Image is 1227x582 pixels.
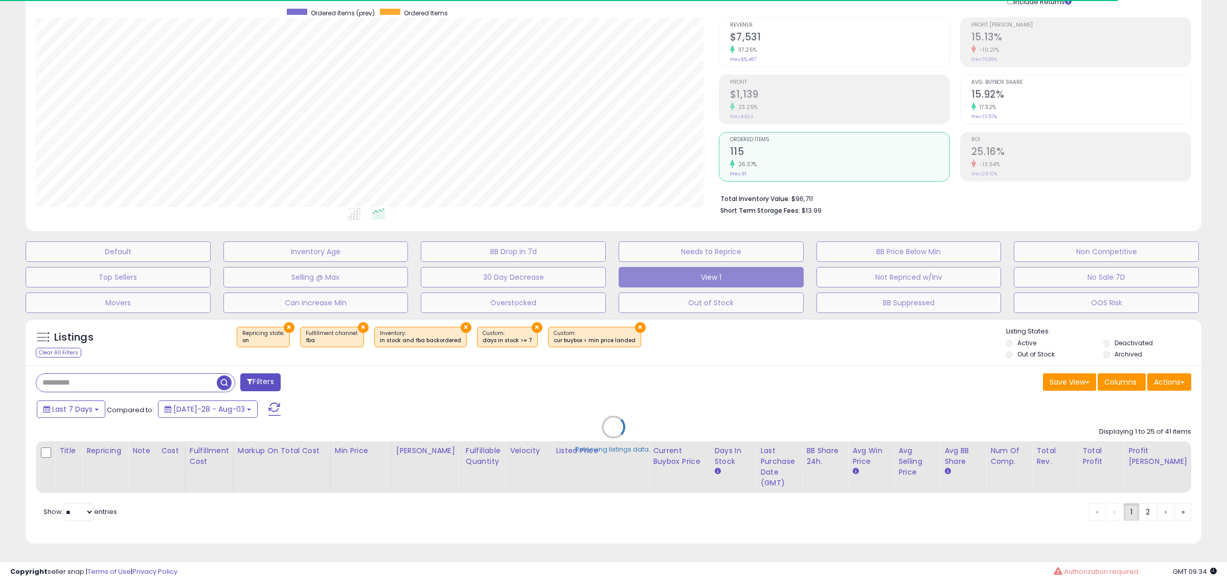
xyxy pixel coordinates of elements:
[223,267,408,287] button: Selling @ Max
[132,567,177,576] a: Privacy Policy
[575,445,652,454] div: Retrieving listings data..
[619,267,804,287] button: View 1
[730,56,756,62] small: Prev: $5,487
[619,241,804,262] button: Needs to Reprice
[971,56,997,62] small: Prev: 16.85%
[421,241,606,262] button: BB Drop in 7d
[1014,267,1199,287] button: No Sale 7D
[1173,567,1217,576] span: 2025-08-12 09:34 GMT
[735,103,758,111] small: 23.25%
[421,293,606,313] button: Overstocked
[730,137,949,143] span: Ordered Items
[720,194,790,203] b: Total Inventory Value:
[311,9,375,17] span: Ordered Items (prev)
[802,206,822,215] span: $13.99
[26,293,211,313] button: Movers
[404,9,448,17] span: Ordered Items
[223,241,408,262] button: Inventory Age
[730,146,949,160] h2: 115
[971,137,1191,143] span: ROI
[26,267,211,287] button: Top Sellers
[971,171,997,177] small: Prev: 29.10%
[730,80,949,85] span: Profit
[730,31,949,45] h2: $7,531
[720,206,800,215] b: Short Term Storage Fees:
[976,103,996,111] small: 17.32%
[976,46,999,54] small: -10.21%
[223,293,408,313] button: Can Increase Min
[730,171,746,177] small: Prev: 91
[619,293,804,313] button: Out of Stock
[816,241,1002,262] button: BB Price Below Min
[816,293,1002,313] button: BB Suppressed
[87,567,131,576] a: Terms of Use
[816,267,1002,287] button: Not Repriced w/Inv
[1014,241,1199,262] button: Non Competitive
[730,88,949,102] h2: $1,139
[971,23,1191,28] span: Profit [PERSON_NAME]
[1014,293,1199,313] button: OOS Risk
[976,161,1001,168] small: -13.54%
[735,46,757,54] small: 37.25%
[730,23,949,28] span: Revenue
[735,161,757,168] small: 26.37%
[720,192,1184,204] li: $96,711
[421,267,606,287] button: 30 Day Decrease
[971,146,1191,160] h2: 25.16%
[971,114,997,120] small: Prev: 13.57%
[10,567,48,576] strong: Copyright
[971,80,1191,85] span: Avg. Buybox Share
[26,241,211,262] button: Default
[971,88,1191,102] h2: 15.92%
[971,31,1191,45] h2: 15.13%
[730,114,753,120] small: Prev: $924
[10,567,177,577] div: seller snap | |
